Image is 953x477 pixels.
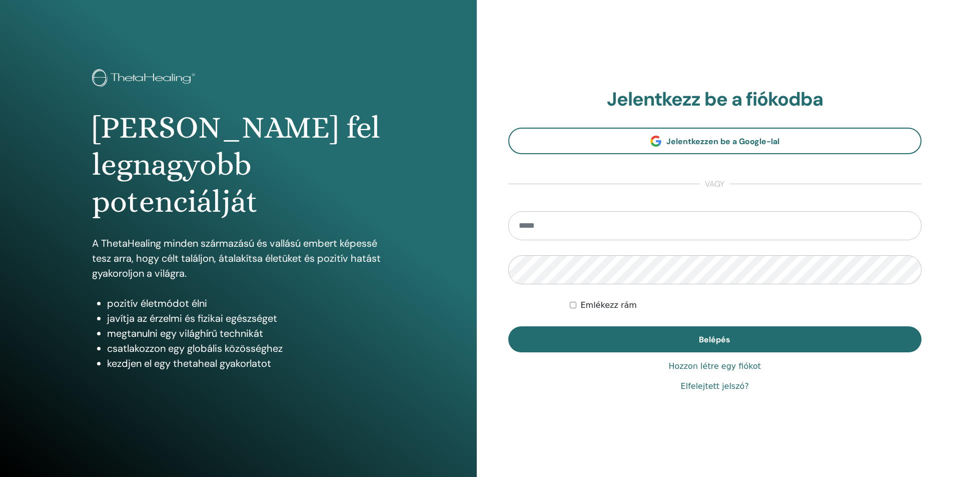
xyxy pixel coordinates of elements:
[508,326,922,352] button: Belépés
[508,128,922,154] a: Jelentkezzen be a Google-lal
[700,178,729,190] span: vagy
[666,136,779,147] span: Jelentkezzen be a Google-lal
[92,236,385,281] p: A ThetaHealing minden származású és vallású embert képessé tesz arra, hogy célt találjon, átalakí...
[107,326,385,341] li: megtanulni egy világhírű technikát
[508,88,922,111] h2: Jelentkezz be a fiókodba
[107,296,385,311] li: pozitív életmódot élni
[699,334,730,345] span: Belépés
[580,299,636,311] label: Emlékezz rám
[92,109,385,221] h1: [PERSON_NAME] fel legnagyobb potenciálját
[570,299,921,311] div: Keep me authenticated indefinitely or until I manually logout
[681,380,749,392] a: Elfelejtett jelszó?
[668,360,761,372] a: Hozzon létre egy fiókot
[107,341,385,356] li: csatlakozzon egy globális közösséghez
[107,311,385,326] li: javítja az érzelmi és fizikai egészséget
[107,356,385,371] li: kezdjen el egy thetaheal gyakorlatot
